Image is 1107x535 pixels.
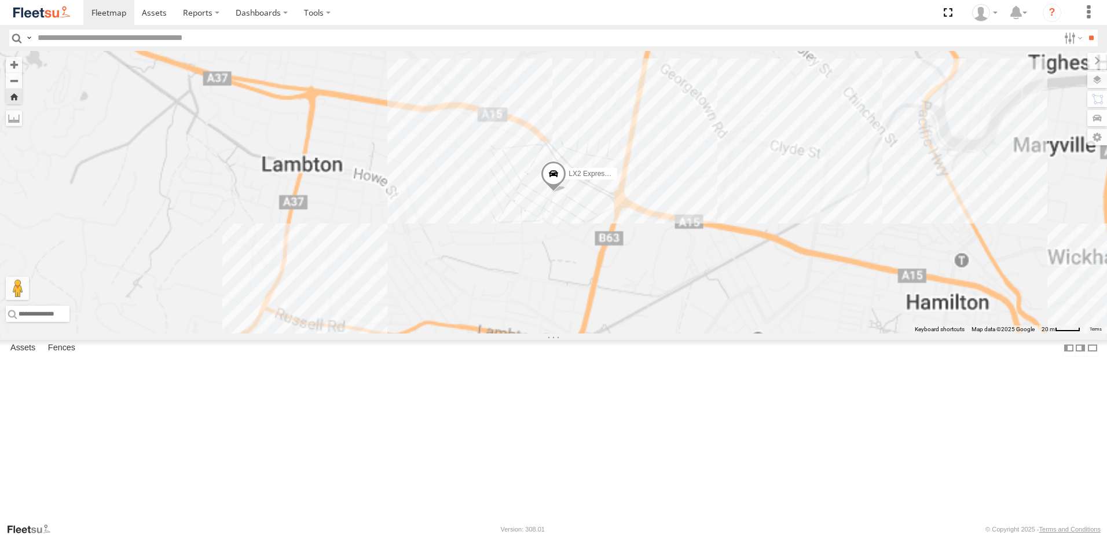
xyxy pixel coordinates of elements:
[6,110,22,126] label: Measure
[6,72,22,89] button: Zoom out
[1063,340,1075,357] label: Dock Summary Table to the Left
[1090,327,1102,332] a: Terms (opens in new tab)
[1060,30,1084,46] label: Search Filter Options
[985,526,1101,533] div: © Copyright 2025 -
[968,4,1002,21] div: Brodie Roesler
[6,277,29,300] button: Drag Pegman onto the map to open Street View
[972,326,1035,332] span: Map data ©2025 Google
[1038,325,1084,334] button: Map Scale: 20 m per 40 pixels
[915,325,965,334] button: Keyboard shortcuts
[5,340,41,356] label: Assets
[1087,129,1107,145] label: Map Settings
[569,170,621,178] span: LX2 Express Ute
[1043,3,1061,22] i: ?
[1039,526,1101,533] a: Terms and Conditions
[24,30,34,46] label: Search Query
[1075,340,1086,357] label: Dock Summary Table to the Right
[42,340,81,356] label: Fences
[1042,326,1055,332] span: 20 m
[6,89,22,104] button: Zoom Home
[6,57,22,72] button: Zoom in
[501,526,545,533] div: Version: 308.01
[6,523,60,535] a: Visit our Website
[1087,340,1098,357] label: Hide Summary Table
[12,5,72,20] img: fleetsu-logo-horizontal.svg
